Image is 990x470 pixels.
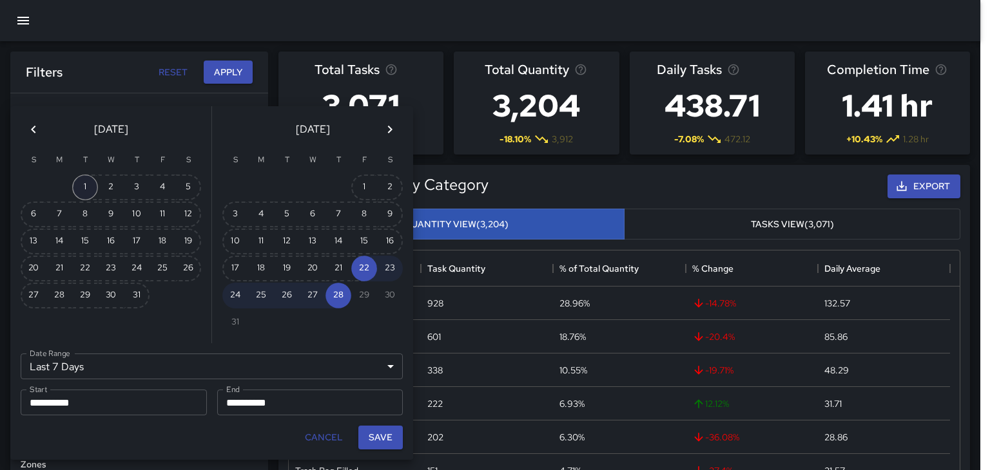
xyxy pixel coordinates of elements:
[325,202,351,227] button: 7
[377,202,403,227] button: 9
[21,117,46,142] button: Previous month
[98,202,124,227] button: 9
[377,174,403,200] button: 2
[46,256,72,281] button: 21
[325,229,351,254] button: 14
[124,174,150,200] button: 3
[353,147,376,173] span: Friday
[98,283,124,308] button: 30
[248,229,274,254] button: 11
[300,202,325,227] button: 6
[300,229,325,254] button: 13
[351,256,377,281] button: 22
[124,229,150,254] button: 17
[175,256,201,281] button: 26
[73,147,97,173] span: Tuesday
[99,147,122,173] span: Wednesday
[378,147,402,173] span: Saturday
[300,256,325,281] button: 20
[72,283,98,308] button: 29
[46,229,72,254] button: 14
[248,256,274,281] button: 18
[249,147,273,173] span: Monday
[226,384,240,395] label: End
[358,426,403,449] button: Save
[175,174,201,200] button: 5
[98,229,124,254] button: 16
[22,147,45,173] span: Sunday
[222,202,248,227] button: 3
[175,229,201,254] button: 19
[327,147,350,173] span: Thursday
[98,174,124,200] button: 2
[325,256,351,281] button: 21
[125,147,148,173] span: Thursday
[300,426,348,449] button: Cancel
[72,202,98,227] button: 8
[124,202,150,227] button: 10
[21,283,46,308] button: 27
[177,147,200,173] span: Saturday
[98,256,124,281] button: 23
[274,229,300,254] button: 12
[222,283,248,308] button: 24
[72,256,98,281] button: 22
[222,256,248,281] button: 17
[351,229,377,254] button: 15
[377,256,403,281] button: 23
[151,147,174,173] span: Friday
[48,147,71,173] span: Monday
[124,283,150,308] button: 31
[377,229,403,254] button: 16
[150,229,175,254] button: 18
[301,147,324,173] span: Wednesday
[21,202,46,227] button: 6
[150,174,175,200] button: 4
[222,229,248,254] button: 10
[175,202,201,227] button: 12
[296,120,330,138] span: [DATE]
[72,174,98,200] button: 1
[150,256,175,281] button: 25
[300,283,325,308] button: 27
[248,283,274,308] button: 25
[274,256,300,281] button: 19
[224,147,247,173] span: Sunday
[21,353,403,379] div: Last 7 Days
[30,384,47,395] label: Start
[274,202,300,227] button: 5
[124,256,150,281] button: 24
[46,202,72,227] button: 7
[21,229,46,254] button: 13
[150,202,175,227] button: 11
[275,147,298,173] span: Tuesday
[72,229,98,254] button: 15
[30,348,70,359] label: Date Range
[325,283,351,308] button: 28
[248,202,274,227] button: 4
[274,283,300,308] button: 26
[46,283,72,308] button: 28
[351,174,377,200] button: 1
[21,256,46,281] button: 20
[94,120,128,138] span: [DATE]
[377,117,403,142] button: Next month
[351,202,377,227] button: 8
